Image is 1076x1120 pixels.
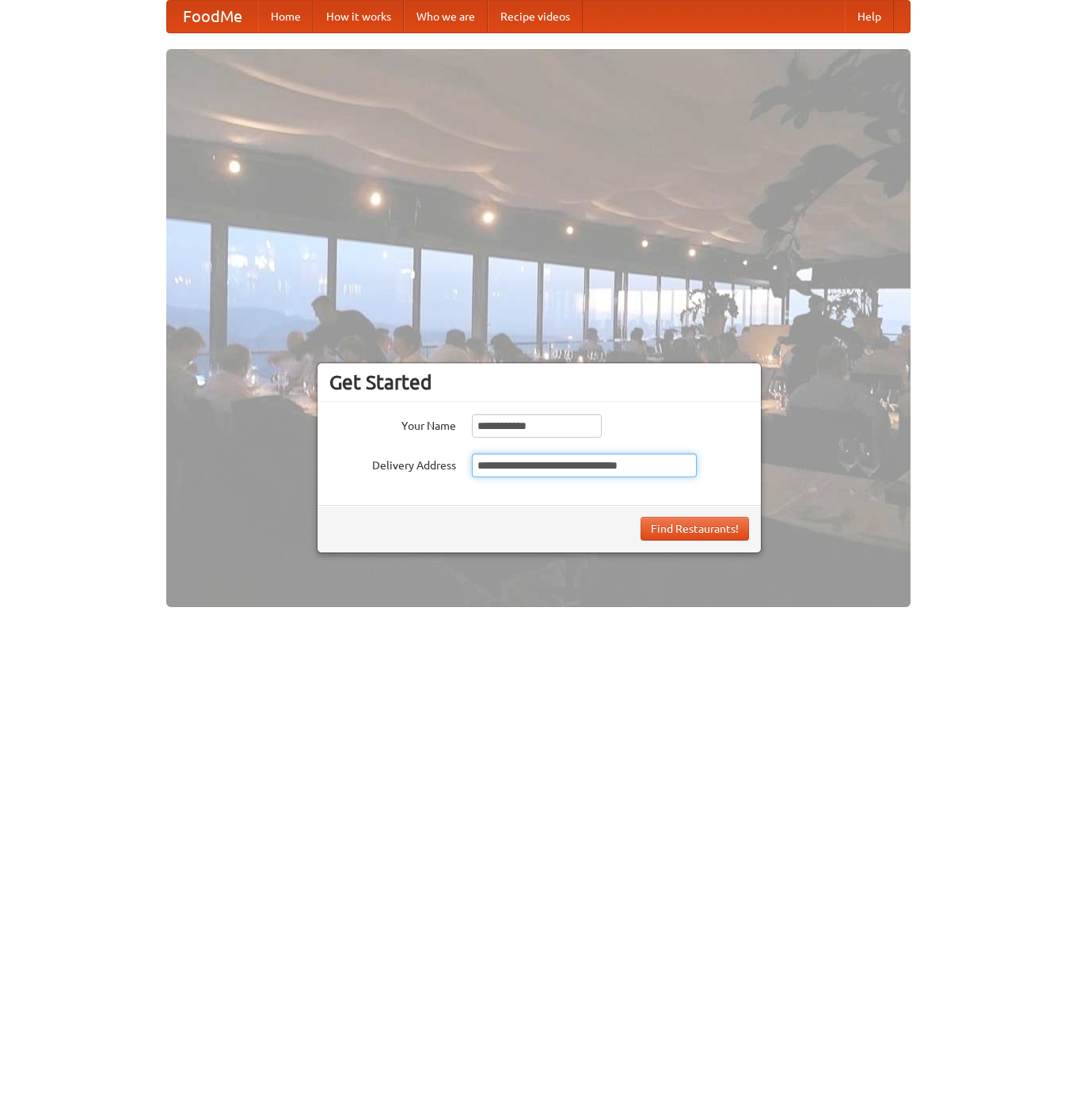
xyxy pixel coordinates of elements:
label: Delivery Address [329,454,456,473]
a: Recipe videos [488,1,583,32]
a: Home [258,1,314,32]
label: Your Name [329,414,456,434]
a: How it works [314,1,404,32]
a: FoodMe [167,1,258,32]
h3: Get Started [329,370,749,394]
a: Help [845,1,894,32]
a: Who we are [404,1,488,32]
button: Find Restaurants! [641,517,749,541]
